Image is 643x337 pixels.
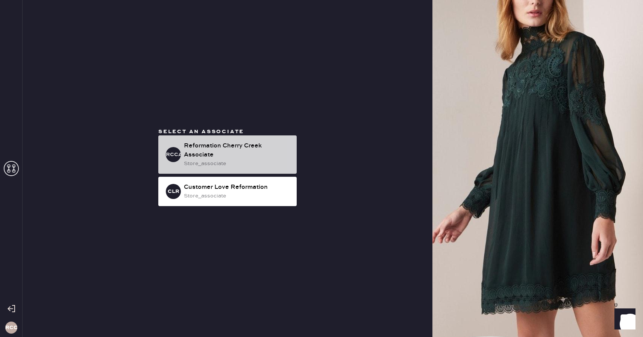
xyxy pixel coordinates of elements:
[158,128,244,135] span: Select an associate
[168,189,179,194] h3: CLR
[607,303,640,335] iframe: Front Chat
[184,159,291,168] div: store_associate
[184,141,291,159] div: Reformation Cherry Creek Associate
[166,152,181,157] h3: RCCA
[5,325,17,330] h3: RCC
[184,192,291,200] div: store_associate
[184,183,291,192] div: Customer Love Reformation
